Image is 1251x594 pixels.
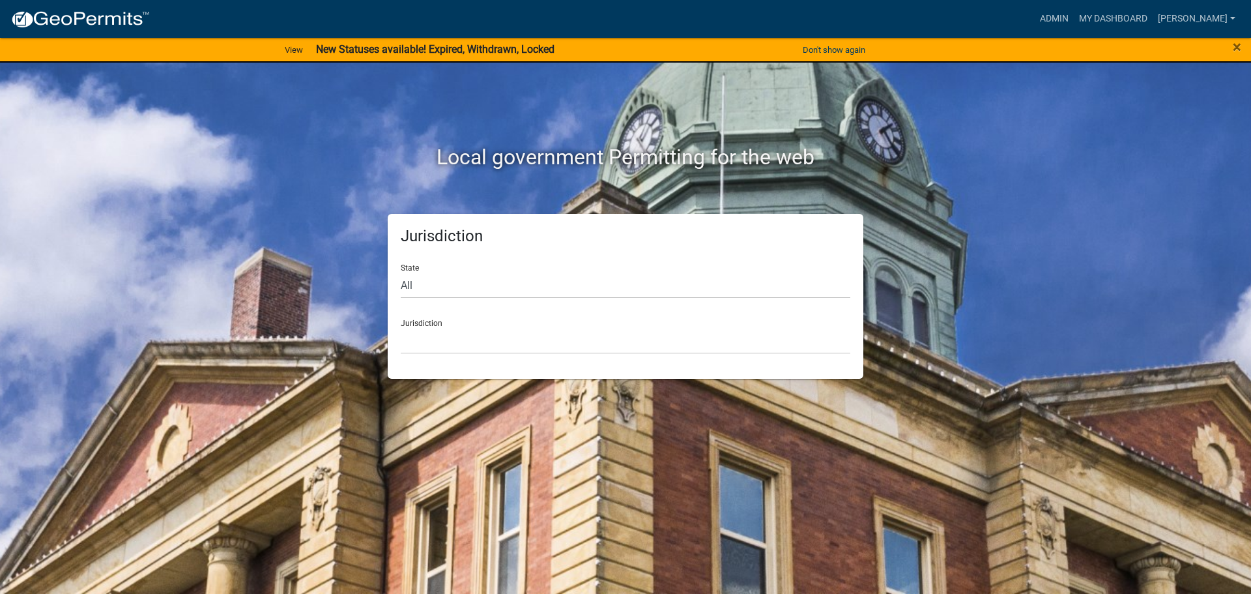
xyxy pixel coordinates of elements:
a: View [280,39,308,61]
button: Don't show again [798,39,870,61]
a: [PERSON_NAME] [1153,7,1241,31]
a: My Dashboard [1074,7,1153,31]
h5: Jurisdiction [401,227,850,246]
strong: New Statuses available! Expired, Withdrawn, Locked [316,43,554,55]
a: Admin [1035,7,1074,31]
button: Close [1233,39,1241,55]
h2: Local government Permitting for the web [264,145,987,170]
span: × [1233,38,1241,56]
